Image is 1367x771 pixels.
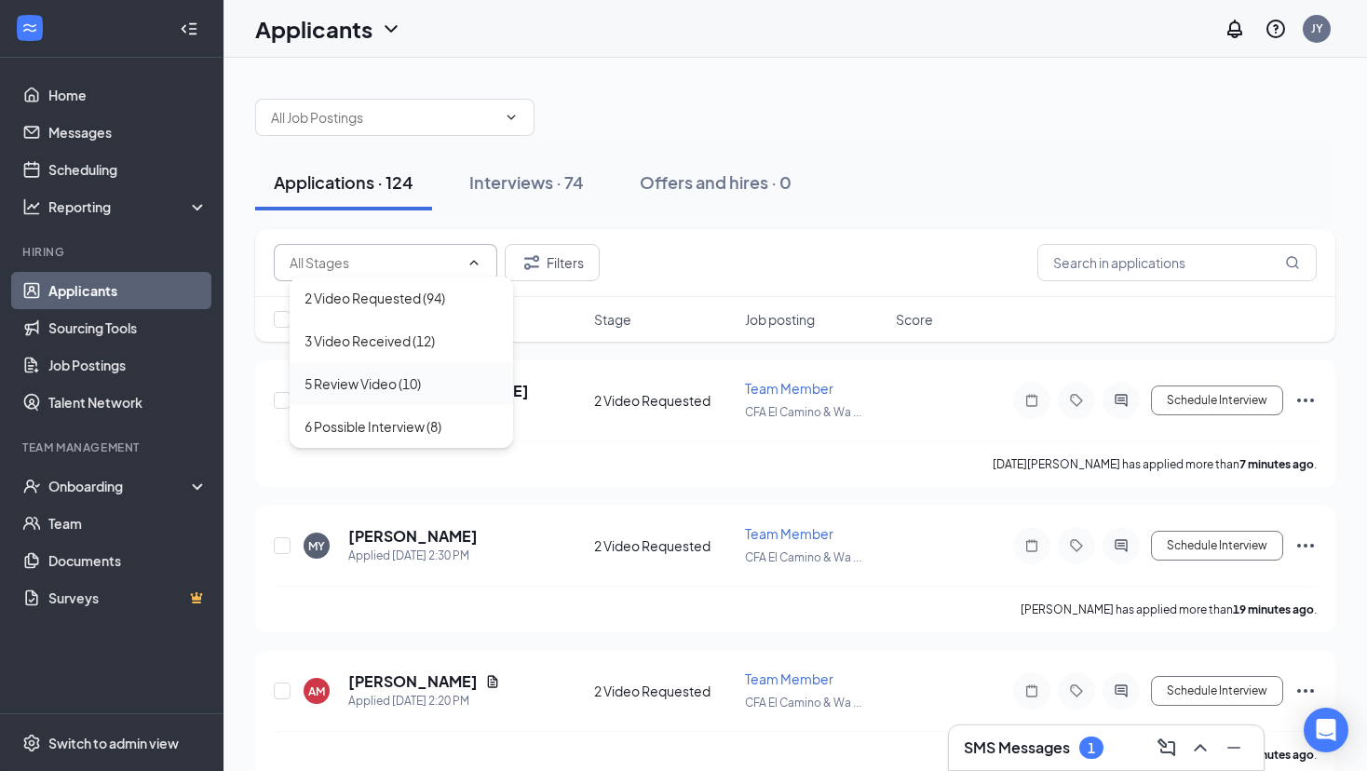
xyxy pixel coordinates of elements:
svg: Tag [1065,538,1088,553]
button: Filter Filters [505,244,600,281]
div: Offers and hires · 0 [640,170,792,194]
a: Talent Network [48,384,208,421]
svg: Ellipses [1294,534,1317,557]
h5: [PERSON_NAME] [348,526,478,547]
div: Applied [DATE] 2:30 PM [348,547,478,565]
p: [DATE][PERSON_NAME] has applied more than . [993,456,1317,472]
div: Applied [DATE] 2:20 PM [348,692,500,710]
svg: Filter [521,251,543,274]
input: Search in applications [1037,244,1317,281]
span: CFA El Camino & Wa ... [745,696,861,710]
h5: [PERSON_NAME] [348,671,478,692]
svg: ChevronDown [380,18,402,40]
div: 3 Video Received (12) [305,331,435,351]
b: 29 minutes ago [1233,748,1314,762]
svg: Settings [22,734,41,752]
a: Team [48,505,208,542]
button: Schedule Interview [1151,531,1283,561]
span: Team Member [745,380,833,397]
div: AM [308,683,325,699]
svg: ChevronDown [504,110,519,125]
h1: Applicants [255,13,372,45]
span: Team Member [745,525,833,542]
svg: Tag [1065,683,1088,698]
svg: Notifications [1224,18,1246,40]
div: Hiring [22,244,204,260]
b: 19 minutes ago [1233,602,1314,616]
svg: MagnifyingGlass [1285,255,1300,270]
div: Reporting [48,197,209,216]
div: 5 Review Video (10) [305,373,421,394]
svg: WorkstreamLogo [20,19,39,37]
svg: Note [1021,538,1043,553]
div: Team Management [22,440,204,455]
svg: ActiveChat [1110,538,1132,553]
a: SurveysCrown [48,579,208,616]
button: Minimize [1219,733,1249,763]
div: 2 Video Requested [594,682,734,700]
svg: ChevronUp [467,255,481,270]
svg: Document [485,674,500,689]
button: Schedule Interview [1151,676,1283,706]
div: MY [308,538,325,554]
svg: UserCheck [22,477,41,495]
div: 6 Possible Interview (8) [305,416,441,437]
div: Open Intercom Messenger [1304,708,1348,752]
h3: SMS Messages [964,737,1070,758]
svg: Ellipses [1294,389,1317,412]
div: Onboarding [48,477,192,495]
a: Job Postings [48,346,208,384]
p: [PERSON_NAME] has applied more than . [1021,602,1317,617]
button: ComposeMessage [1152,733,1182,763]
svg: Collapse [180,20,198,38]
div: 1 [1088,740,1095,756]
a: Applicants [48,272,208,309]
a: Scheduling [48,151,208,188]
a: Sourcing Tools [48,309,208,346]
button: ChevronUp [1185,733,1215,763]
span: Score [896,310,933,329]
svg: ChevronUp [1189,737,1211,759]
svg: QuestionInfo [1265,18,1287,40]
svg: ActiveChat [1110,683,1132,698]
svg: Tag [1065,393,1088,408]
svg: Analysis [22,197,41,216]
input: All Job Postings [271,107,496,128]
svg: Note [1021,683,1043,698]
div: Applications · 124 [274,170,413,194]
span: CFA El Camino & Wa ... [745,550,861,564]
div: Switch to admin view [48,734,179,752]
a: Messages [48,114,208,151]
a: Documents [48,542,208,579]
a: Home [48,76,208,114]
span: Stage [594,310,631,329]
span: CFA El Camino & Wa ... [745,405,861,419]
button: Schedule Interview [1151,385,1283,415]
div: Interviews · 74 [469,170,584,194]
svg: ActiveChat [1110,393,1132,408]
svg: Minimize [1223,737,1245,759]
svg: ComposeMessage [1156,737,1178,759]
div: 2 Video Requested [594,391,734,410]
svg: Ellipses [1294,680,1317,702]
svg: Note [1021,393,1043,408]
span: Team Member [745,670,833,687]
input: All Stages [290,252,459,273]
span: Job posting [745,310,815,329]
b: 7 minutes ago [1239,457,1314,471]
div: 2 Video Requested [594,536,734,555]
div: JY [1311,20,1323,36]
div: 2 Video Requested (94) [305,288,445,308]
